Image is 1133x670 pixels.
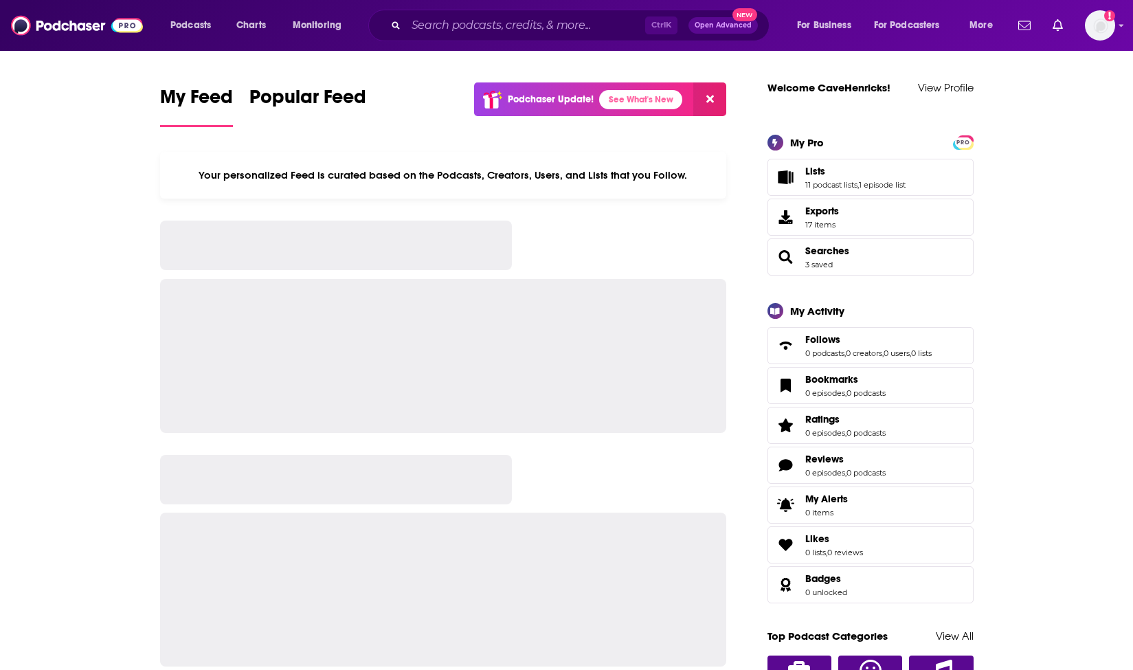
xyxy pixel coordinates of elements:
[772,416,800,435] a: Ratings
[767,407,974,444] span: Ratings
[772,376,800,395] a: Bookmarks
[805,260,833,269] a: 3 saved
[805,388,845,398] a: 0 episodes
[805,205,839,217] span: Exports
[936,629,974,643] a: View All
[767,81,890,94] a: Welcome CaveHenricks!
[826,548,827,557] span: ,
[160,85,233,117] span: My Feed
[846,348,882,358] a: 0 creators
[805,245,849,257] a: Searches
[170,16,211,35] span: Podcasts
[767,238,974,276] span: Searches
[805,348,844,358] a: 0 podcasts
[227,14,274,36] a: Charts
[874,16,940,35] span: For Podcasters
[955,136,972,146] a: PRO
[508,93,594,105] p: Podchaser Update!
[772,168,800,187] a: Lists
[797,16,851,35] span: For Business
[767,447,974,484] span: Reviews
[884,348,910,358] a: 0 users
[805,493,848,505] span: My Alerts
[160,152,727,199] div: Your personalized Feed is curated based on the Podcasts, Creators, Users, and Lists that you Follow.
[918,81,974,94] a: View Profile
[846,388,886,398] a: 0 podcasts
[161,14,229,36] button: open menu
[236,16,266,35] span: Charts
[695,22,752,29] span: Open Advanced
[805,413,886,425] a: Ratings
[805,373,886,386] a: Bookmarks
[805,508,848,517] span: 0 items
[772,336,800,355] a: Follows
[846,428,886,438] a: 0 podcasts
[790,304,844,317] div: My Activity
[645,16,677,34] span: Ctrl K
[805,165,906,177] a: Lists
[293,16,341,35] span: Monitoring
[767,629,888,643] a: Top Podcast Categories
[767,566,974,603] span: Badges
[969,16,993,35] span: More
[1085,10,1115,41] img: User Profile
[805,572,847,585] a: Badges
[11,12,143,38] img: Podchaser - Follow, Share and Rate Podcasts
[805,533,863,545] a: Likes
[805,572,841,585] span: Badges
[772,247,800,267] a: Searches
[1085,10,1115,41] span: Logged in as CaveHenricks
[1085,10,1115,41] button: Show profile menu
[805,333,840,346] span: Follows
[805,588,847,597] a: 0 unlocked
[844,348,846,358] span: ,
[688,17,758,34] button: Open AdvancedNew
[805,413,840,425] span: Ratings
[160,85,233,127] a: My Feed
[732,8,757,21] span: New
[249,85,366,127] a: Popular Feed
[772,535,800,555] a: Likes
[406,14,645,36] input: Search podcasts, credits, & more...
[857,180,859,190] span: ,
[772,208,800,227] span: Exports
[805,180,857,190] a: 11 podcast lists
[767,367,974,404] span: Bookmarks
[805,453,886,465] a: Reviews
[805,165,825,177] span: Lists
[787,14,868,36] button: open menu
[599,90,682,109] a: See What's New
[911,348,932,358] a: 0 lists
[960,14,1010,36] button: open menu
[805,453,844,465] span: Reviews
[845,428,846,438] span: ,
[859,180,906,190] a: 1 episode list
[805,468,845,478] a: 0 episodes
[1013,14,1036,37] a: Show notifications dropdown
[1104,10,1115,21] svg: Add a profile image
[767,526,974,563] span: Likes
[805,548,826,557] a: 0 lists
[845,388,846,398] span: ,
[910,348,911,358] span: ,
[283,14,359,36] button: open menu
[767,199,974,236] a: Exports
[767,487,974,524] a: My Alerts
[882,348,884,358] span: ,
[767,327,974,364] span: Follows
[772,575,800,594] a: Badges
[790,136,824,149] div: My Pro
[865,14,960,36] button: open menu
[827,548,863,557] a: 0 reviews
[772,456,800,475] a: Reviews
[805,533,829,545] span: Likes
[805,428,845,438] a: 0 episodes
[1047,14,1068,37] a: Show notifications dropdown
[767,159,974,196] span: Lists
[845,468,846,478] span: ,
[846,468,886,478] a: 0 podcasts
